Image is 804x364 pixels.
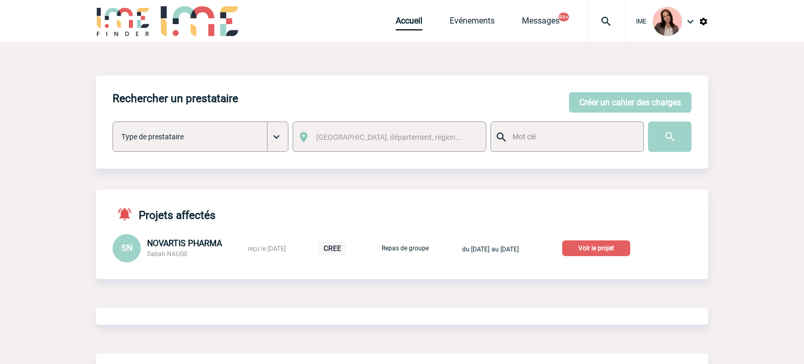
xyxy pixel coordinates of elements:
span: NOVARTIS PHARMA [147,238,222,248]
span: IME [636,18,646,25]
h4: Projets affectés [113,206,216,222]
p: Repas de groupe [379,245,431,252]
a: Messages [522,16,560,30]
button: 99+ [559,13,569,21]
img: notifications-active-24-px-r.png [117,206,139,222]
a: Accueil [396,16,422,30]
span: Sabah NAUGE [147,250,188,258]
a: Evénements [450,16,495,30]
img: 94396-3.png [653,7,682,36]
p: Voir le projet [562,240,630,256]
span: [GEOGRAPHIC_DATA], département, région... [316,133,462,141]
input: Mot clé [510,130,634,144]
p: CREE [318,241,347,255]
input: Submit [648,122,691,152]
span: SN [121,243,132,253]
a: Voir le projet [562,242,634,252]
span: reçu le [DATE] [248,245,286,252]
img: IME-Finder [96,6,150,36]
h4: Rechercher un prestataire [113,92,238,105]
span: du [DATE] [462,246,489,253]
span: au [DATE] [492,246,519,253]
